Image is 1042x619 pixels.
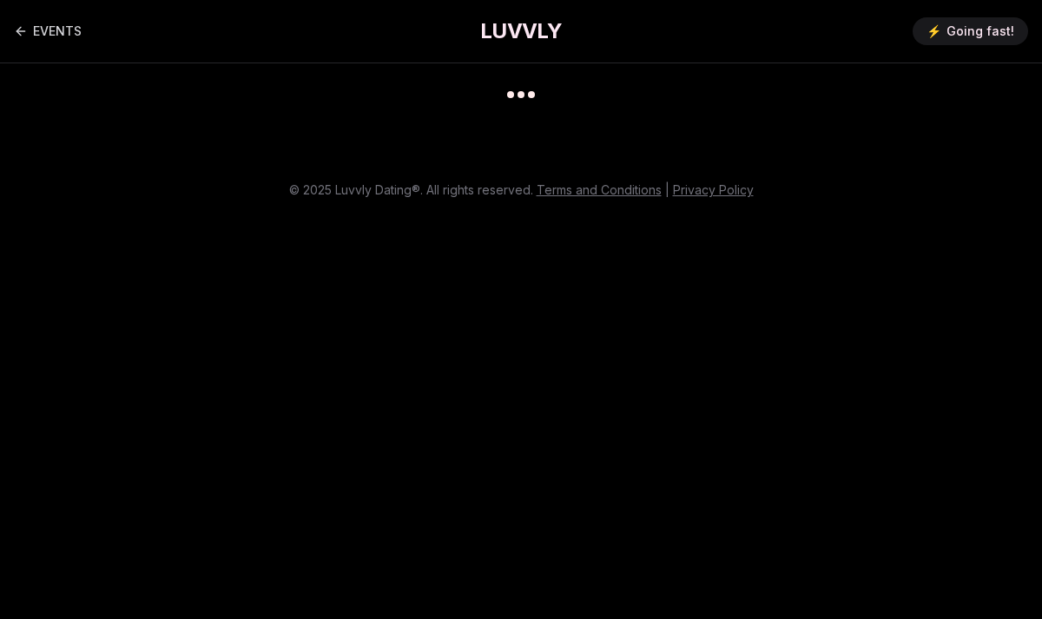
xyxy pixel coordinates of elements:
span: ⚡️ [927,23,941,40]
a: Terms and Conditions [537,182,662,197]
a: Back to events [14,14,82,49]
a: Privacy Policy [673,182,754,197]
a: LUVVLY [480,17,562,45]
span: | [665,182,669,197]
span: Going fast! [946,23,1014,40]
